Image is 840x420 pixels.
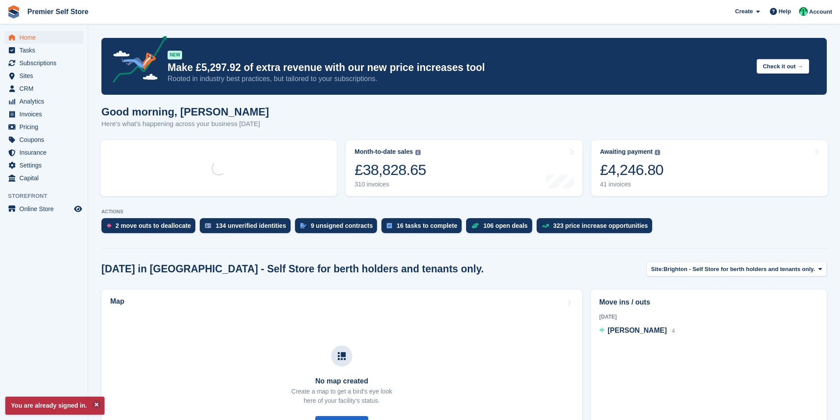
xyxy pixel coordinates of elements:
[168,74,750,84] p: Rooted in industry best practices, but tailored to your subscriptions.
[19,57,72,69] span: Subscriptions
[4,172,83,184] a: menu
[346,140,582,196] a: Month-to-date sales £38,828.65 310 invoices
[4,31,83,44] a: menu
[799,7,808,16] img: Peter Pring
[205,223,211,228] img: verify_identity-adf6edd0f0f0b5bbfe63781bf79b02c33cf7c696d77639b501bdc392416b5a36.svg
[5,397,105,415] p: You are already signed in.
[4,57,83,69] a: menu
[19,95,72,108] span: Analytics
[396,222,457,229] div: 16 tasks to complete
[483,222,527,229] div: 106 open deals
[4,121,83,133] a: menu
[19,203,72,215] span: Online Store
[101,218,200,238] a: 2 move outs to deallocate
[591,140,828,196] a: Awaiting payment £4,246.80 41 invoices
[4,95,83,108] a: menu
[300,223,306,228] img: contract_signature_icon-13c848040528278c33f63329250d36e43548de30e8caae1d1a13099fd9432cc5.svg
[19,108,72,120] span: Invoices
[415,150,421,155] img: icon-info-grey-7440780725fd019a000dd9b08b2336e03edf1995a4989e88bcd33f0948082b44.svg
[295,218,382,238] a: 9 unsigned contracts
[216,222,286,229] div: 134 unverified identities
[7,5,20,19] img: stora-icon-8386f47178a22dfd0bd8f6a31ec36ba5ce8667c1dd55bd0f319d3a0aa187defe.svg
[381,218,466,238] a: 16 tasks to complete
[19,121,72,133] span: Pricing
[672,328,675,334] span: 4
[355,148,413,156] div: Month-to-date sales
[291,387,392,405] p: Create a map to get a bird's eye look here of your facility's status.
[471,223,479,229] img: deal-1b604bf984904fb50ccaf53a9ad4b4a5d6e5aea283cecdc64d6e3604feb123c2.svg
[19,70,72,82] span: Sites
[4,70,83,82] a: menu
[4,82,83,95] a: menu
[466,218,536,238] a: 106 open deals
[4,134,83,146] a: menu
[608,327,667,334] span: [PERSON_NAME]
[355,161,426,179] div: £38,828.65
[19,134,72,146] span: Coupons
[19,146,72,159] span: Insurance
[599,325,675,337] a: [PERSON_NAME] 4
[19,44,72,56] span: Tasks
[338,352,346,360] img: map-icn-33ee37083ee616e46c38cad1a60f524a97daa1e2b2c8c0bc3eb3415660979fc1.svg
[291,377,392,385] h3: No map created
[101,119,269,129] p: Here's what's happening across your business [DATE]
[600,161,664,179] div: £4,246.80
[537,218,657,238] a: 323 price increase opportunities
[355,181,426,188] div: 310 invoices
[168,51,182,59] div: NEW
[4,44,83,56] a: menu
[651,265,664,274] span: Site:
[8,192,88,201] span: Storefront
[600,181,664,188] div: 41 invoices
[101,106,269,118] h1: Good morning, [PERSON_NAME]
[73,204,83,214] a: Preview store
[646,262,827,276] button: Site: Brighton - Self Store for berth holders and tenants only.
[4,159,83,171] a: menu
[4,108,83,120] a: menu
[200,218,295,238] a: 134 unverified identities
[101,209,827,215] p: ACTIONS
[600,148,653,156] div: Awaiting payment
[387,223,392,228] img: task-75834270c22a3079a89374b754ae025e5fb1db73e45f91037f5363f120a921f8.svg
[19,31,72,44] span: Home
[809,7,832,16] span: Account
[4,203,83,215] a: menu
[19,172,72,184] span: Capital
[105,36,167,86] img: price-adjustments-announcement-icon-8257ccfd72463d97f412b2fc003d46551f7dbcb40ab6d574587a9cd5c0d94...
[655,150,660,155] img: icon-info-grey-7440780725fd019a000dd9b08b2336e03edf1995a4989e88bcd33f0948082b44.svg
[542,224,549,228] img: price_increase_opportunities-93ffe204e8149a01c8c9dc8f82e8f89637d9d84a8eef4429ea346261dce0b2c0.svg
[553,222,648,229] div: 323 price increase opportunities
[101,263,484,275] h2: [DATE] in [GEOGRAPHIC_DATA] - Self Store for berth holders and tenants only.
[116,222,191,229] div: 2 move outs to deallocate
[107,223,111,228] img: move_outs_to_deallocate_icon-f764333ba52eb49d3ac5e1228854f67142a1ed5810a6f6cc68b1a99e826820c5.svg
[757,59,809,74] button: Check it out →
[4,146,83,159] a: menu
[24,4,92,19] a: Premier Self Store
[311,222,373,229] div: 9 unsigned contracts
[779,7,791,16] span: Help
[168,61,750,74] p: Make £5,297.92 of extra revenue with our new price increases tool
[735,7,753,16] span: Create
[664,265,815,274] span: Brighton - Self Store for berth holders and tenants only.
[110,297,124,305] h2: Map
[599,313,818,321] div: [DATE]
[599,297,818,308] h2: Move ins / outs
[19,82,72,95] span: CRM
[19,159,72,171] span: Settings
